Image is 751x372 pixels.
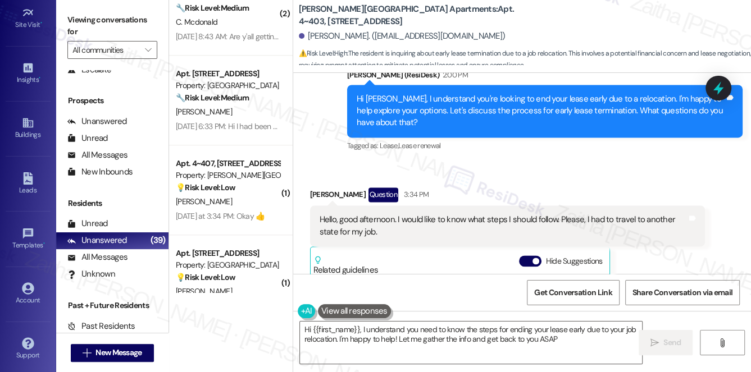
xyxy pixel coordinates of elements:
[299,30,506,42] div: [PERSON_NAME]. ([EMAIL_ADDRESS][DOMAIN_NAME])
[546,255,603,267] label: Hide Suggestions
[380,141,398,150] span: Lease ,
[6,224,51,254] a: Templates •
[401,189,429,200] div: 3:34 PM
[72,41,139,59] input: All communities
[347,69,743,85] div: [PERSON_NAME] (ResiDesk)
[43,240,45,247] span: •
[83,348,91,357] i: 
[145,45,151,54] i: 
[313,255,379,276] div: Related guidelines
[299,48,751,72] span: : The resident is inquiring about early lease termination due to a job relocation. This involves ...
[639,330,693,355] button: Send
[347,137,743,154] div: Tagged as:
[176,259,280,271] div: Property: [GEOGRAPHIC_DATA]
[67,218,108,229] div: Unread
[176,211,265,221] div: [DATE] at 3:34 PM: Okay 👍
[6,58,51,89] a: Insights •
[176,196,232,206] span: [PERSON_NAME]
[56,300,169,311] div: Past + Future Residents
[67,320,135,332] div: Past Residents
[176,169,280,181] div: Property: [PERSON_NAME][GEOGRAPHIC_DATA] Apartments
[650,338,659,347] i: 
[534,287,612,298] span: Get Conversation Link
[67,64,111,76] div: Escalate
[71,344,154,362] button: New Message
[176,93,249,103] strong: 🔧 Risk Level: Medium
[300,322,643,364] textarea: Hi {{first_name}}, I understand you need to know the steps for ending your lease early due to you...
[6,169,51,199] a: Leads
[39,74,40,82] span: •
[6,113,51,144] a: Buildings
[56,198,169,209] div: Residents
[632,287,732,298] span: Share Conversation via email
[440,69,468,81] div: 2:00 PM
[176,31,345,42] div: [DATE] 8:43 AM: Are y'all getting the service the units
[368,187,398,201] div: Question
[6,279,51,309] a: Account
[176,247,280,259] div: Apt. [STREET_ADDRESS]
[67,166,133,178] div: New Inbounds
[67,235,127,246] div: Unanswered
[148,232,169,249] div: (39)
[176,68,280,80] div: Apt. [STREET_ADDRESS]
[299,3,524,27] b: [PERSON_NAME][GEOGRAPHIC_DATA] Apartments: Apt. 4~403, [STREET_ADDRESS]
[176,80,280,91] div: Property: [GEOGRAPHIC_DATA]
[95,347,142,359] span: New Message
[40,19,42,27] span: •
[176,3,249,13] strong: 🔧 Risk Level: Medium
[6,3,51,34] a: Site Visit •
[176,286,232,296] span: [PERSON_NAME]
[56,95,169,107] div: Prospects
[6,334,51,364] a: Support
[176,17,217,27] span: C. Mcdonald
[320,214,688,238] div: Hello, good afternoon. I would like to know what steps I should follow. Please, I had to travel t...
[67,132,108,144] div: Unread
[398,141,441,150] span: Lease renewal
[67,11,157,41] label: Viewing conversations for
[67,149,128,161] div: All Messages
[625,280,740,305] button: Share Conversation via email
[527,280,619,305] button: Get Conversation Link
[176,182,235,192] strong: 💡 Risk Level: Low
[357,93,725,129] div: Hi [PERSON_NAME], I understand you're looking to end your lease early due to a relocation. I'm ha...
[299,49,347,58] strong: ⚠️ Risk Level: High
[176,272,235,282] strong: 💡 Risk Level: Low
[176,107,232,117] span: [PERSON_NAME]
[67,116,127,127] div: Unanswered
[718,338,726,347] i: 
[67,251,128,263] div: All Messages
[176,158,280,169] div: Apt. 4~407, [STREET_ADDRESS]
[310,187,706,205] div: [PERSON_NAME]
[663,337,681,348] span: Send
[67,268,115,280] div: Unknown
